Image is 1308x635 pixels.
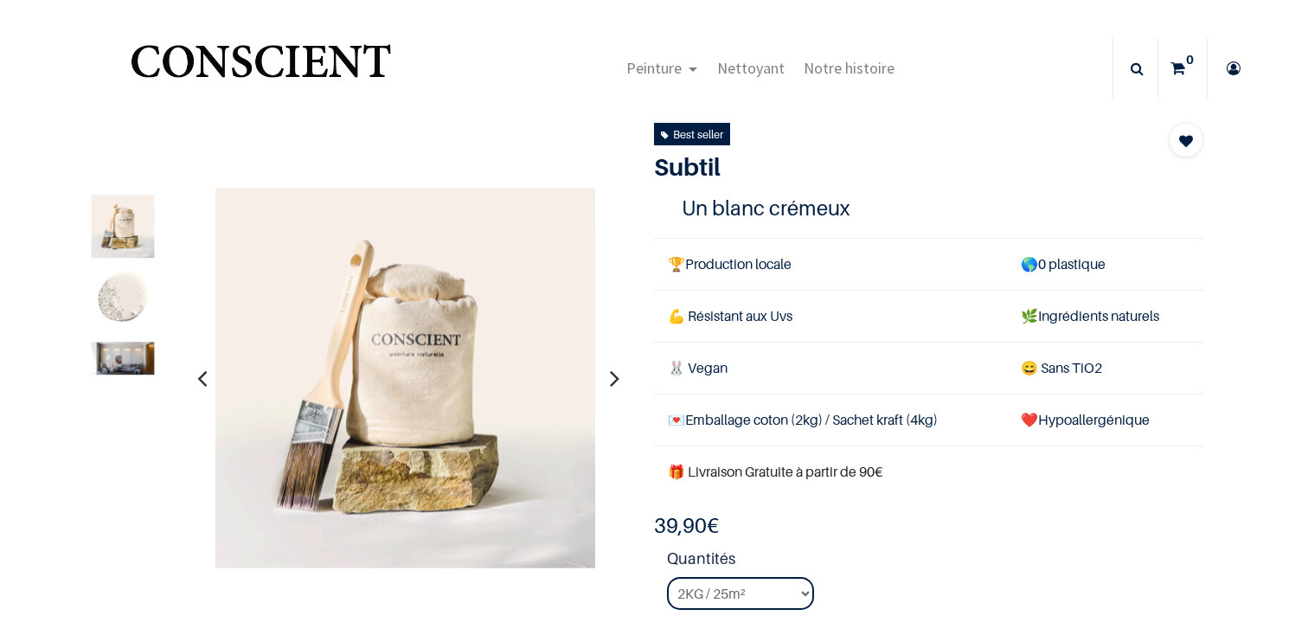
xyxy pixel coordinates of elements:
[1007,343,1204,394] td: ans TiO2
[654,152,1121,182] h1: Subtil
[1182,51,1198,68] sup: 0
[1021,255,1038,273] span: 🌎
[667,547,1203,577] strong: Quantités
[1007,238,1204,290] td: 0 plastique
[1158,38,1207,99] a: 0
[626,58,682,78] span: Peinture
[668,411,685,428] span: 💌
[804,58,894,78] span: Notre histoire
[1021,307,1038,324] span: 🌿
[617,38,708,99] a: Peinture
[127,35,394,103] img: Conscient
[654,513,719,538] b: €
[127,35,394,103] a: Logo of Conscient
[668,307,792,324] span: 💪 Résistant aux Uvs
[668,463,882,480] font: 🎁 Livraison Gratuite à partir de 90€
[92,342,155,375] img: Product image
[1007,290,1204,342] td: Ingrédients naturels
[1169,123,1203,157] button: Add to wishlist
[654,513,707,538] span: 39,90
[1179,131,1193,151] span: Add to wishlist
[668,255,685,273] span: 🏆
[215,188,596,568] img: Product image
[668,359,728,376] span: 🐰 Vegan
[92,268,155,331] img: Product image
[654,394,1007,446] td: Emballage coton (2kg) / Sachet kraft (4kg)
[717,58,785,78] span: Nettoyant
[682,195,1177,221] h4: Un blanc crémeux
[1021,359,1048,376] span: 😄 S
[1007,394,1204,446] td: ❤️Hypoallergénique
[654,238,1007,290] td: Production locale
[661,125,723,144] div: Best seller
[92,195,155,258] img: Product image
